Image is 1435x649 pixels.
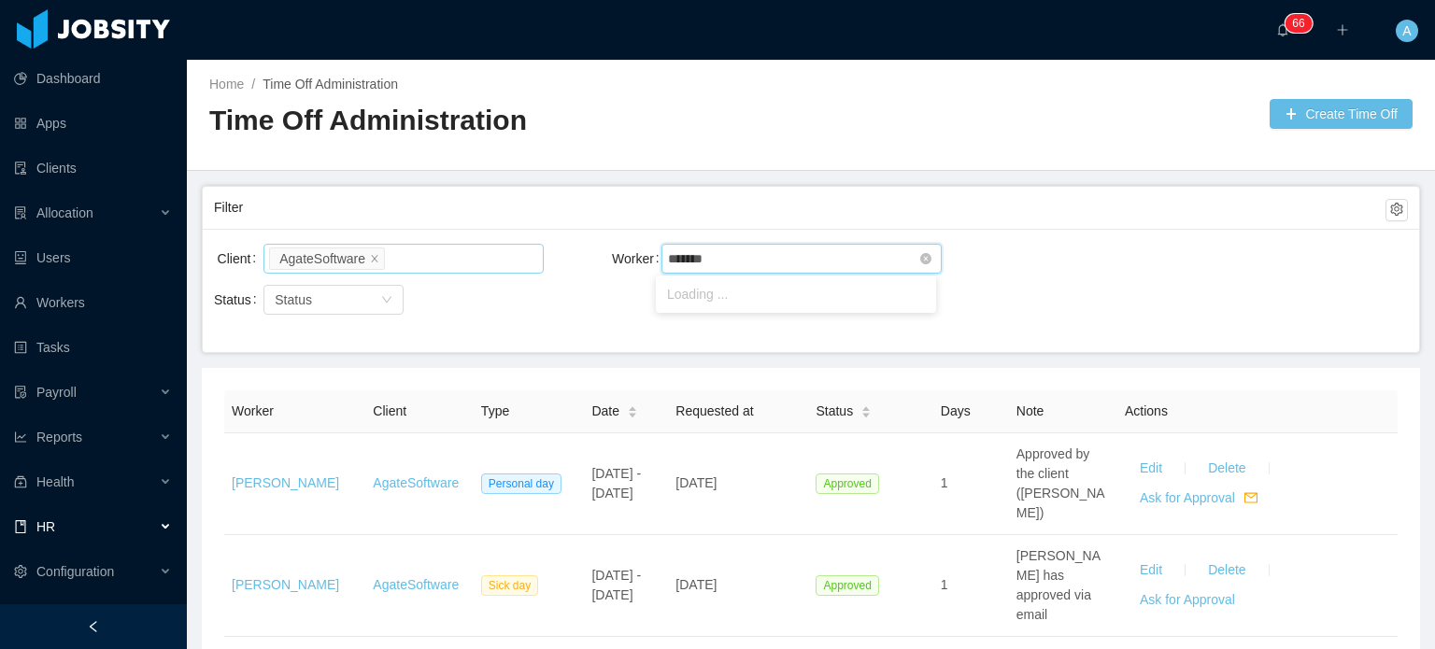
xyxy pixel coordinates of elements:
button: Delete [1193,556,1260,586]
i: icon: close-circle [920,253,931,264]
span: Note [1016,403,1044,418]
span: Status [816,402,853,421]
a: icon: userWorkers [14,284,172,321]
span: Approved [816,473,878,494]
span: 1 [941,577,948,592]
span: [DATE] [675,475,717,490]
span: Actions [1125,403,1168,418]
span: Sick day [481,575,538,596]
i: icon: close [370,253,379,264]
span: Requested at [675,403,753,418]
span: A [1402,20,1411,42]
i: icon: line-chart [14,430,27,444]
a: icon: robotUsers [14,239,172,276]
i: icon: book [14,520,27,533]
span: [DATE] - [DATE] [591,466,641,501]
div: Filter [214,190,1385,225]
span: 1 [941,475,948,490]
span: HR [36,519,55,534]
span: Client [373,403,406,418]
div: Sort [860,403,872,416]
label: Worker [612,251,667,266]
button: Edit [1125,454,1177,484]
span: [DATE] - [DATE] [591,568,641,602]
span: Worker [232,403,274,418]
span: Configuration [36,564,114,579]
span: Personal day [481,473,561,494]
i: icon: medicine-box [14,475,27,488]
span: Payroll [36,385,77,400]
span: Date [591,402,619,421]
button: Edit [1125,556,1177,586]
i: icon: caret-down [628,411,638,416]
i: icon: plus [1336,23,1349,36]
button: Ask for Approvalmail [1125,484,1272,514]
h2: Time Off Administration [209,102,811,140]
span: Reports [36,430,82,444]
span: [PERSON_NAME] has approved via email [1016,548,1101,622]
p: 6 [1299,14,1305,33]
label: Status [214,292,264,307]
span: Approved [816,575,878,596]
span: Status [275,292,312,307]
li: Loading ... [656,279,936,309]
div: AgateSoftware [279,248,365,269]
button: Ask for Approval [1125,586,1250,615]
li: AgateSoftware [269,247,385,270]
i: icon: caret-up [861,403,872,409]
i: icon: setting [14,565,27,578]
sup: 66 [1285,14,1312,33]
a: Home [209,77,244,92]
span: Allocation [36,205,93,220]
a: AgateSoftware [373,577,459,592]
button: Delete [1193,454,1260,484]
p: 6 [1292,14,1299,33]
span: Type [481,403,509,418]
a: icon: pie-chartDashboard [14,60,172,97]
div: Sort [627,403,638,416]
a: icon: auditClients [14,149,172,187]
input: Client [389,247,399,270]
a: Time Off Administration [263,77,398,92]
a: [PERSON_NAME] [232,577,339,592]
i: icon: caret-down [861,411,872,416]
i: icon: solution [14,206,27,219]
button: icon: setting [1385,199,1408,221]
span: [DATE] [675,577,717,592]
button: icon: plusCreate Time Off [1270,99,1413,129]
a: icon: profileTasks [14,329,172,366]
input: Worker [667,247,714,270]
label: Client [218,251,264,266]
a: AgateSoftware [373,475,459,490]
span: Health [36,474,74,489]
i: icon: file-protect [14,386,27,399]
span: Approved by the client ([PERSON_NAME]) [1016,446,1105,520]
span: / [251,77,255,92]
a: icon: appstoreApps [14,105,172,142]
i: icon: bell [1276,23,1289,36]
a: [PERSON_NAME] [232,475,339,490]
i: icon: caret-up [628,403,638,409]
i: icon: down [381,294,392,307]
span: Days [941,403,971,418]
